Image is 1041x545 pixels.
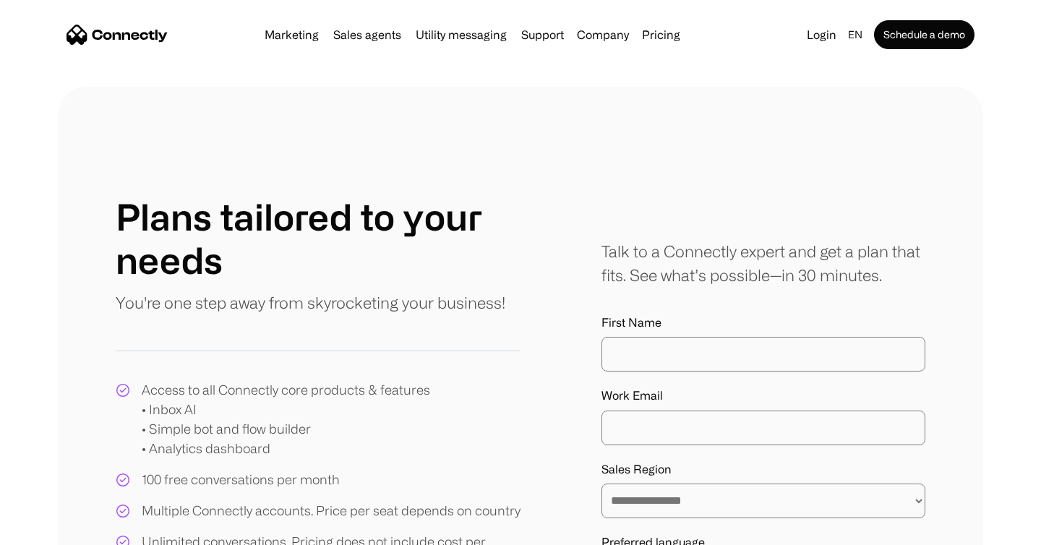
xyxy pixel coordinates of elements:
[116,195,520,282] h1: Plans tailored to your needs
[116,291,505,314] p: You're one step away from skyrocketing your business!
[577,25,629,45] div: Company
[410,29,513,40] a: Utility messaging
[29,520,87,540] ul: Language list
[142,380,430,458] div: Access to all Connectly core products & features • Inbox AI • Simple bot and flow builder • Analy...
[874,20,974,49] a: Schedule a demo
[601,239,925,287] div: Talk to a Connectly expert and get a plan that fits. See what’s possible—in 30 minutes.
[259,29,325,40] a: Marketing
[601,316,925,330] label: First Name
[327,29,407,40] a: Sales agents
[142,470,340,489] div: 100 free conversations per month
[601,389,925,403] label: Work Email
[636,29,686,40] a: Pricing
[67,24,168,46] a: home
[573,25,633,45] div: Company
[801,25,842,45] a: Login
[142,501,520,520] div: Multiple Connectly accounts. Price per seat depends on country
[842,25,871,45] div: en
[515,29,570,40] a: Support
[601,463,925,476] label: Sales Region
[14,518,87,540] aside: Language selected: English
[848,25,862,45] div: en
